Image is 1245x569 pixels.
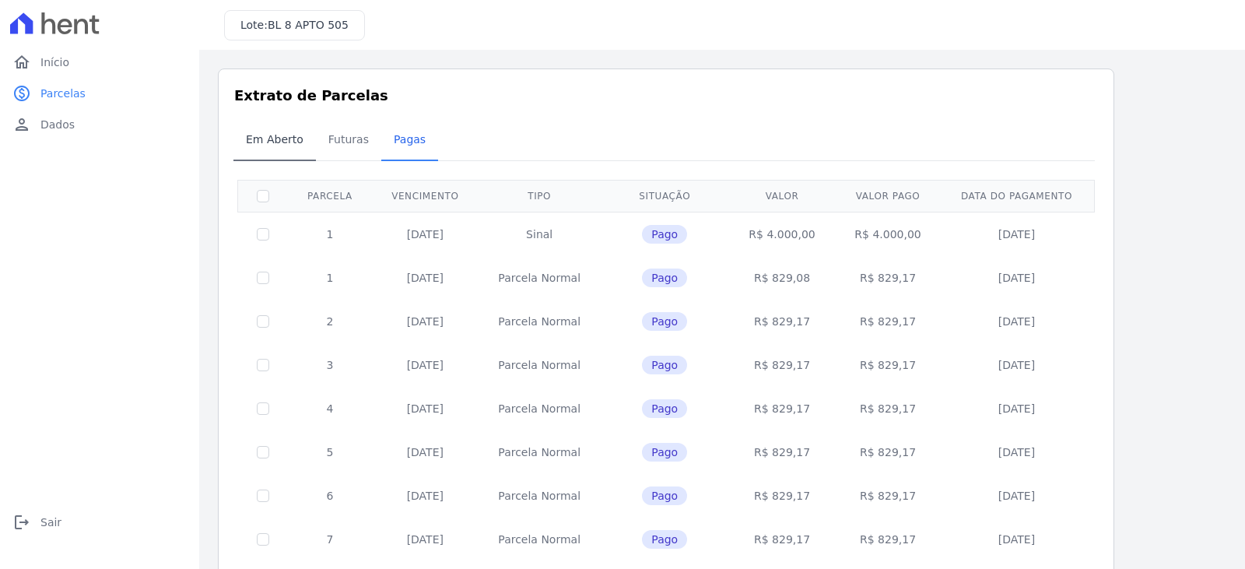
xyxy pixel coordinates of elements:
[6,78,193,109] a: paidParcelas
[372,180,479,212] th: Vencimento
[40,117,75,132] span: Dados
[729,343,835,387] td: R$ 829,17
[372,430,479,474] td: [DATE]
[288,180,372,212] th: Parcela
[288,430,372,474] td: 5
[288,474,372,518] td: 6
[257,533,269,546] input: Só é possível selecionar pagamentos em aberto
[941,474,1092,518] td: [DATE]
[941,180,1092,212] th: Data do pagamento
[319,124,378,155] span: Futuras
[234,85,1098,106] h3: Extrato de Parcelas
[479,256,601,300] td: Parcela Normal
[835,387,941,430] td: R$ 829,17
[601,180,729,212] th: Situação
[40,54,69,70] span: Início
[384,124,435,155] span: Pagas
[941,518,1092,561] td: [DATE]
[40,86,86,101] span: Parcelas
[257,446,269,458] input: Só é possível selecionar pagamentos em aberto
[12,115,31,134] i: person
[257,490,269,502] input: Só é possível selecionar pagamentos em aberto
[479,300,601,343] td: Parcela Normal
[642,486,687,505] span: Pago
[372,343,479,387] td: [DATE]
[835,474,941,518] td: R$ 829,17
[835,300,941,343] td: R$ 829,17
[835,256,941,300] td: R$ 829,17
[381,121,438,161] a: Pagas
[941,387,1092,430] td: [DATE]
[941,430,1092,474] td: [DATE]
[835,180,941,212] th: Valor pago
[257,315,269,328] input: Só é possível selecionar pagamentos em aberto
[288,343,372,387] td: 3
[288,212,372,256] td: 1
[729,518,835,561] td: R$ 829,17
[372,212,479,256] td: [DATE]
[479,430,601,474] td: Parcela Normal
[941,300,1092,343] td: [DATE]
[642,443,687,462] span: Pago
[237,124,313,155] span: Em Aberto
[642,225,687,244] span: Pago
[479,518,601,561] td: Parcela Normal
[257,228,269,241] input: Só é possível selecionar pagamentos em aberto
[288,300,372,343] td: 2
[479,180,601,212] th: Tipo
[288,387,372,430] td: 4
[12,84,31,103] i: paid
[372,256,479,300] td: [DATE]
[729,256,835,300] td: R$ 829,08
[12,513,31,532] i: logout
[941,256,1092,300] td: [DATE]
[6,109,193,140] a: personDados
[316,121,381,161] a: Futuras
[372,518,479,561] td: [DATE]
[642,312,687,331] span: Pago
[372,300,479,343] td: [DATE]
[729,387,835,430] td: R$ 829,17
[257,272,269,284] input: Só é possível selecionar pagamentos em aberto
[479,343,601,387] td: Parcela Normal
[257,402,269,415] input: Só é possível selecionar pagamentos em aberto
[835,212,941,256] td: R$ 4.000,00
[288,518,372,561] td: 7
[288,256,372,300] td: 1
[12,53,31,72] i: home
[6,47,193,78] a: homeInício
[240,17,349,33] h3: Lote:
[729,300,835,343] td: R$ 829,17
[941,212,1092,256] td: [DATE]
[729,180,835,212] th: Valor
[642,530,687,549] span: Pago
[642,356,687,374] span: Pago
[729,212,835,256] td: R$ 4.000,00
[479,212,601,256] td: Sinal
[642,399,687,418] span: Pago
[372,474,479,518] td: [DATE]
[642,269,687,287] span: Pago
[372,387,479,430] td: [DATE]
[479,474,601,518] td: Parcela Normal
[835,430,941,474] td: R$ 829,17
[40,515,61,530] span: Sair
[835,518,941,561] td: R$ 829,17
[941,343,1092,387] td: [DATE]
[835,343,941,387] td: R$ 829,17
[729,430,835,474] td: R$ 829,17
[479,387,601,430] td: Parcela Normal
[268,19,349,31] span: BL 8 APTO 505
[729,474,835,518] td: R$ 829,17
[233,121,316,161] a: Em Aberto
[257,359,269,371] input: Só é possível selecionar pagamentos em aberto
[6,507,193,538] a: logoutSair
